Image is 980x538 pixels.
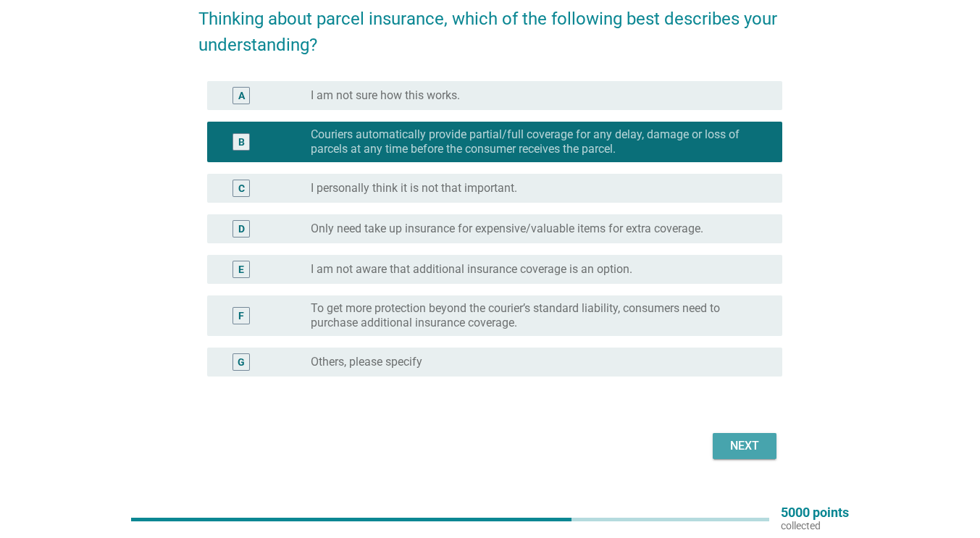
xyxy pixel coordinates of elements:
div: E [238,262,244,277]
div: B [238,135,245,150]
div: G [238,355,245,370]
label: I am not aware that additional insurance coverage is an option. [311,262,632,277]
label: Others, please specify [311,355,422,369]
label: Couriers automatically provide partial/full coverage for any delay, damage or loss of parcels at ... [311,127,759,156]
label: Only need take up insurance for expensive/valuable items for extra coverage. [311,222,703,236]
div: A [238,88,245,104]
div: D [238,222,245,237]
label: I personally think it is not that important. [311,181,517,196]
div: F [238,308,244,324]
label: To get more protection beyond the courier’s standard liability, consumers need to purchase additi... [311,301,759,330]
div: Next [724,437,765,455]
p: collected [781,519,849,532]
div: C [238,181,245,196]
button: Next [713,433,776,459]
p: 5000 points [781,506,849,519]
label: I am not sure how this works. [311,88,460,103]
